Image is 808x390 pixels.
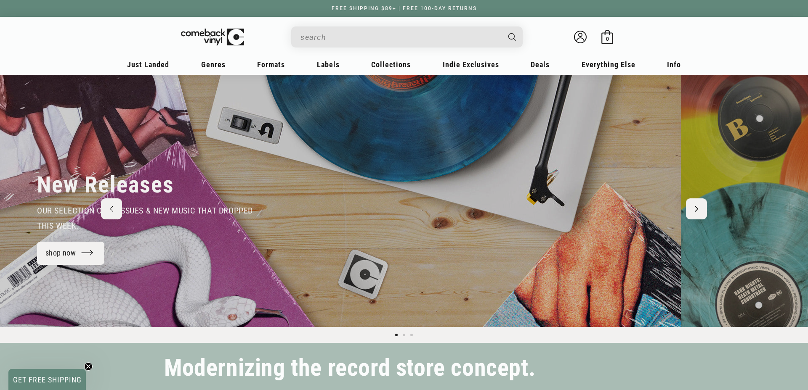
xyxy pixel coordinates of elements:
a: FREE SHIPPING $89+ | FREE 100-DAY RETURNS [323,5,485,11]
button: Close teaser [84,362,93,371]
button: Search [501,26,524,47]
span: Collections [371,60,411,69]
a: shop now [37,242,104,265]
button: Load slide 1 of 3 [393,331,400,339]
h2: Modernizing the record store concept. [164,358,535,378]
span: GET FREE SHIPPING [13,375,82,384]
span: Labels [317,60,340,69]
span: Deals [531,60,550,69]
button: Load slide 3 of 3 [408,331,415,339]
button: Next slide [686,198,707,219]
span: Everything Else [582,60,635,69]
div: Search [291,26,523,47]
span: Formats [257,60,285,69]
span: Genres [201,60,226,69]
span: Info [667,60,681,69]
input: When autocomplete results are available use up and down arrows to review and enter to select [300,29,500,46]
span: Just Landed [127,60,169,69]
button: Load slide 2 of 3 [400,331,408,339]
div: GET FREE SHIPPINGClose teaser [8,369,86,390]
span: Indie Exclusives [443,60,499,69]
span: our selection of reissues & new music that dropped this week. [37,206,253,231]
span: 0 [606,36,609,42]
h2: New Releases [37,171,174,199]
